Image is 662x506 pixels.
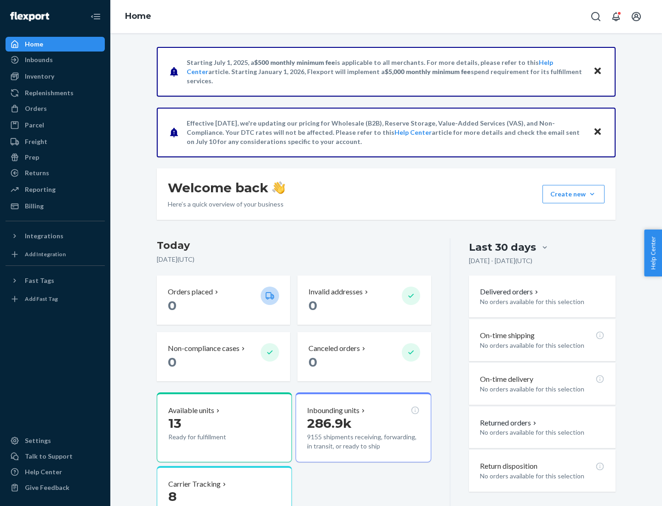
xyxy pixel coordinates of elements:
[308,287,363,297] p: Invalid addresses
[480,385,605,394] p: No orders available for this selection
[6,247,105,262] a: Add Integration
[168,179,285,196] h1: Welcome back
[6,229,105,243] button: Integrations
[168,298,177,313] span: 0
[25,121,44,130] div: Parcel
[469,256,532,265] p: [DATE] - [DATE] ( UTC )
[607,7,625,26] button: Open notifications
[6,69,105,84] a: Inventory
[480,374,533,385] p: On-time delivery
[25,153,39,162] div: Prep
[627,7,645,26] button: Open account menu
[157,238,431,253] h3: Today
[542,185,605,203] button: Create new
[118,3,159,30] ol: breadcrumbs
[587,7,605,26] button: Open Search Box
[307,432,419,451] p: 9155 shipments receiving, forwarding, in transit, or ready to ship
[6,86,105,100] a: Replenishments
[25,295,58,303] div: Add Fast Tag
[480,297,605,306] p: No orders available for this selection
[168,489,177,504] span: 8
[168,432,253,442] p: Ready for fulfillment
[6,465,105,479] a: Help Center
[25,185,56,194] div: Reporting
[480,461,537,471] p: Return disposition
[480,418,538,428] button: Returned orders
[6,134,105,149] a: Freight
[168,200,285,209] p: Here’s a quick overview of your business
[296,392,431,462] button: Inbounding units286.9k9155 shipments receiving, forwarding, in transit, or ready to ship
[6,449,105,464] a: Talk to Support
[157,255,431,264] p: [DATE] ( UTC )
[592,126,604,139] button: Close
[25,201,44,211] div: Billing
[168,343,240,354] p: Non-compliance cases
[157,392,292,462] button: Available units13Ready for fulfillment
[308,298,317,313] span: 0
[308,354,317,370] span: 0
[25,55,53,64] div: Inbounds
[25,250,66,258] div: Add Integration
[10,12,49,21] img: Flexport logo
[308,343,360,354] p: Canceled orders
[25,276,54,285] div: Fast Tags
[272,181,285,194] img: hand-wave emoji
[6,199,105,213] a: Billing
[297,276,431,325] button: Invalid addresses 0
[25,40,43,49] div: Home
[25,168,49,178] div: Returns
[6,480,105,495] button: Give Feedback
[25,467,62,477] div: Help Center
[6,118,105,132] a: Parcel
[157,276,290,325] button: Orders placed 0
[644,230,662,276] button: Help Center
[168,354,177,370] span: 0
[480,428,605,437] p: No orders available for this selection
[25,231,63,241] div: Integrations
[25,452,73,461] div: Talk to Support
[307,415,352,431] span: 286.9k
[168,415,181,431] span: 13
[6,182,105,197] a: Reporting
[254,58,335,66] span: $500 monthly minimum fee
[6,166,105,180] a: Returns
[25,88,74,98] div: Replenishments
[6,292,105,306] a: Add Fast Tag
[25,137,47,146] div: Freight
[6,101,105,116] a: Orders
[157,332,290,381] button: Non-compliance cases 0
[469,240,536,254] div: Last 30 days
[480,287,540,297] button: Delivered orders
[6,37,105,52] a: Home
[187,119,584,146] p: Effective [DATE], we're updating our pricing for Wholesale (B2B), Reserve Storage, Value-Added Se...
[385,68,471,75] span: $5,000 monthly minimum fee
[86,7,105,26] button: Close Navigation
[480,341,605,350] p: No orders available for this selection
[125,11,151,21] a: Home
[168,287,213,297] p: Orders placed
[25,104,47,113] div: Orders
[6,150,105,165] a: Prep
[168,479,221,489] p: Carrier Tracking
[592,65,604,78] button: Close
[187,58,584,86] p: Starting July 1, 2025, a is applicable to all merchants. For more details, please refer to this a...
[6,273,105,288] button: Fast Tags
[480,471,605,481] p: No orders available for this selection
[168,405,214,416] p: Available units
[394,128,432,136] a: Help Center
[6,433,105,448] a: Settings
[25,436,51,445] div: Settings
[480,330,535,341] p: On-time shipping
[25,483,69,492] div: Give Feedback
[25,72,54,81] div: Inventory
[297,332,431,381] button: Canceled orders 0
[6,52,105,67] a: Inbounds
[307,405,360,416] p: Inbounding units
